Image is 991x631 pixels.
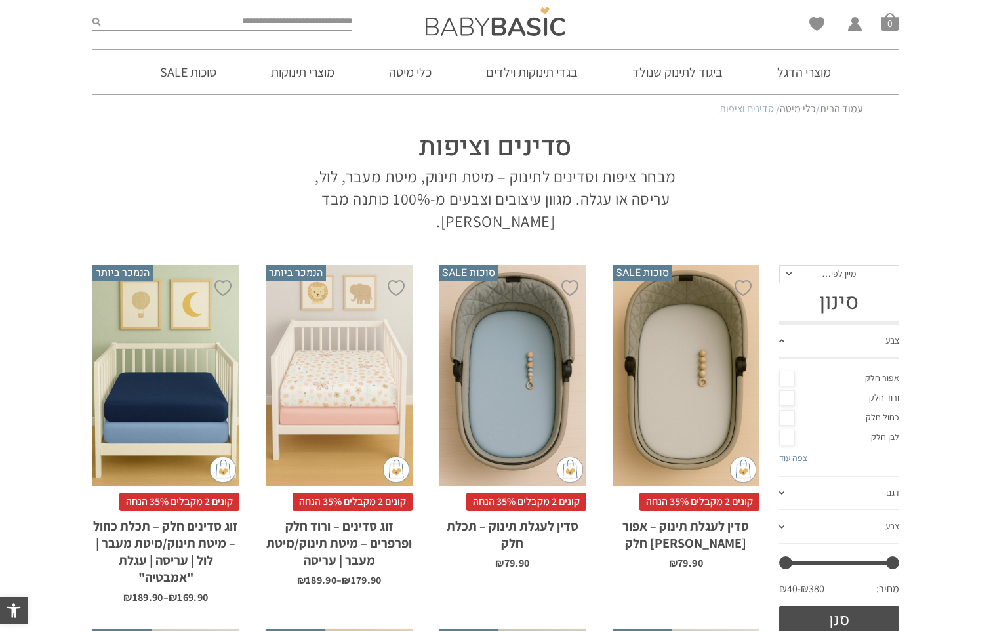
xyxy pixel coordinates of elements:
[779,388,899,408] a: ורוד חלק
[266,265,326,281] span: הנמכר ביותר
[439,511,586,552] h2: סדין לעגלת תינוק – תכלת חלק
[613,265,759,569] a: סוכות SALE סדין לעגלת תינוק - אפור בהיר חלק קונים 2 מקבלים 35% הנחהסדין לעגלת תינוק – אפור [PERSO...
[92,511,239,586] h2: זוג סדינים חלק – תכלת כחול – מיטת תינוק/מיטת מעבר | לול | עריסה | עגלת "אמבטיה"
[820,102,863,115] a: עמוד הבית
[169,590,177,604] span: ₪
[809,17,824,31] a: Wishlist
[426,7,565,36] img: Baby Basic בגדי תינוקות וילדים אונליין
[342,573,381,587] bdi: 179.90
[309,166,683,232] p: מבחר ציפות וסדינים לתינוק – מיטת תינוק, מיטת מעבר, לול, עריסה או עגלה. מגוון עיצובים וצבעים מ-100...
[801,582,824,596] span: ₪380
[210,457,236,483] img: cat-mini-atc.png
[639,493,759,511] span: קונים 2 מקבלים 35% הנחה
[92,265,239,603] a: הנמכר ביותר זוג סדינים חלק - תכלת כחול - מיטת תינוק/מיטת מעבר | לול | עריסה | עגלת "אמבטיה" קונים...
[613,265,672,281] span: סוכות SALE
[169,590,208,604] bdi: 169.90
[779,582,801,596] span: ₪40
[466,493,586,511] span: קונים 2 מקבלים 35% הנחה
[669,556,703,570] bdi: 79.90
[336,575,342,586] span: –
[129,102,863,116] nav: Breadcrumb
[342,573,350,587] span: ₪
[557,457,583,483] img: cat-mini-atc.png
[119,493,239,511] span: קונים 2 מקבלים 35% הנחה
[730,457,756,483] img: cat-mini-atc.png
[92,265,153,281] span: הנמכר ביותר
[779,510,899,544] a: צבע
[779,579,899,606] div: מחיר: —
[163,592,169,603] span: –
[266,265,413,586] a: הנמכר ביותר זוג סדינים - ורוד חלק ופרפרים - מיטת תינוק/מיטת מעבר | עריסה קונים 2 מקבלים 35% הנחהז...
[383,457,409,483] img: cat-mini-atc.png
[881,12,899,31] span: סל קניות
[779,428,899,447] a: לבן חלק
[309,129,683,166] h1: סדינים וציפות
[495,556,504,570] span: ₪
[123,590,132,604] span: ₪
[495,556,529,570] bdi: 79.90
[779,452,807,464] a: צפה עוד
[251,50,354,94] a: מוצרי תינוקות
[123,590,163,604] bdi: 189.90
[779,369,899,388] a: אפור חלק
[297,573,336,587] bdi: 189.90
[822,268,856,279] span: מיין לפי…
[439,265,586,569] a: סוכות SALE סדין לעגלת תינוק - תכלת חלק קונים 2 מקבלים 35% הנחהסדין לעגלת תינוק – תכלת חלק ₪79.90
[466,50,597,94] a: בגדי תינוקות וילדים
[881,12,899,31] a: סל קניות0
[613,50,742,94] a: ביגוד לתינוק שנולד
[779,290,899,315] h3: סינון
[140,50,236,94] a: סוכות SALE
[293,493,413,511] span: קונים 2 מקבלים 35% הנחה
[297,573,306,587] span: ₪
[779,477,899,511] a: דגם
[669,556,678,570] span: ₪
[779,408,899,428] a: כחול חלק
[266,511,413,569] h2: זוג סדינים – ורוד חלק ופרפרים – מיטת תינוק/מיטת מעבר | עריסה
[439,265,498,281] span: סוכות SALE
[779,325,899,359] a: צבע
[613,511,759,552] h2: סדין לעגלת תינוק – אפור [PERSON_NAME] חלק
[758,50,851,94] a: מוצרי הדגל
[780,102,816,115] a: כלי מיטה
[369,50,451,94] a: כלי מיטה
[809,17,824,35] span: Wishlist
